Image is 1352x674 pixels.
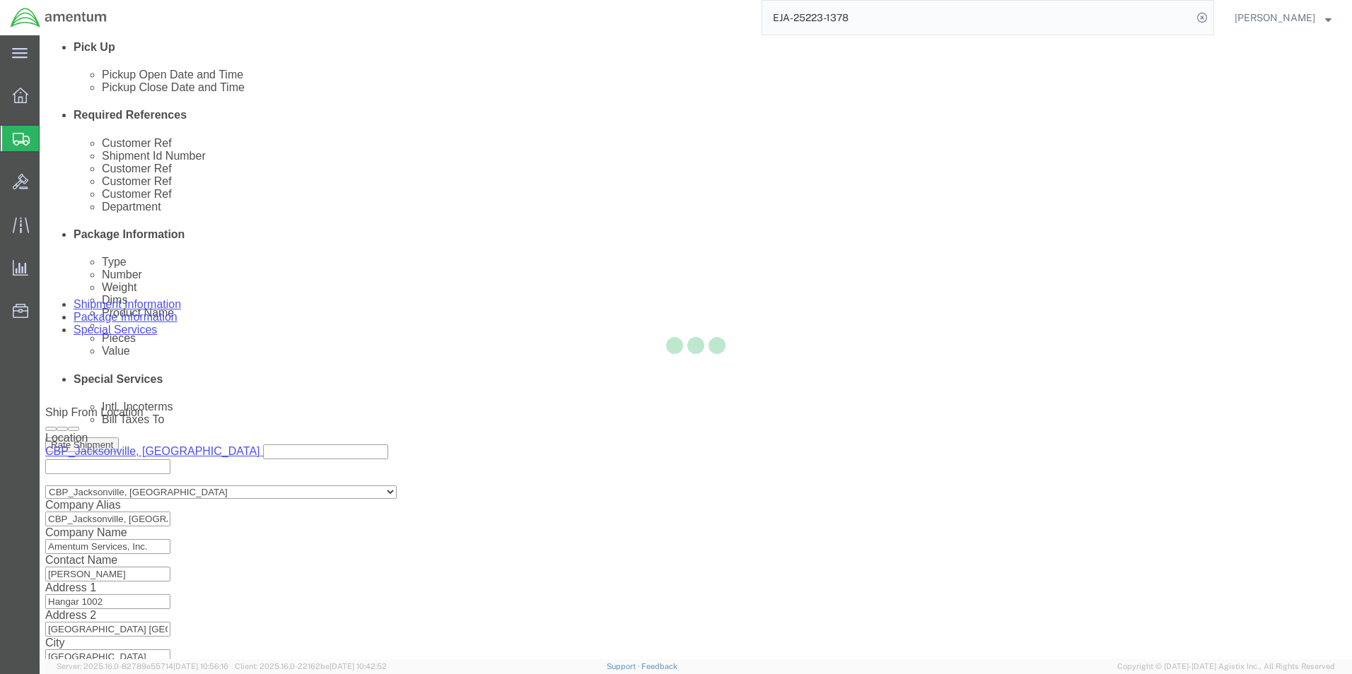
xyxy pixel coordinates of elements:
span: [DATE] 10:56:16 [173,662,228,670]
span: Cienna Green [1235,10,1315,25]
a: Support [607,662,642,670]
span: [DATE] 10:42:52 [330,662,387,670]
a: Feedback [641,662,677,670]
span: Server: 2025.16.0-82789e55714 [57,662,228,670]
span: Client: 2025.16.0-22162be [235,662,387,670]
span: Copyright © [DATE]-[DATE] Agistix Inc., All Rights Reserved [1117,661,1335,673]
img: logo [10,7,107,28]
input: Search for shipment number, reference number [762,1,1192,35]
button: [PERSON_NAME] [1234,9,1332,26]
